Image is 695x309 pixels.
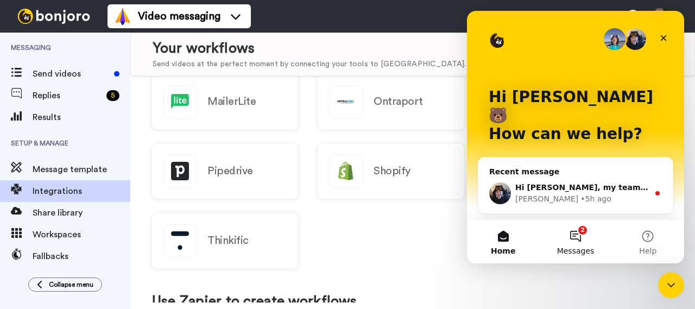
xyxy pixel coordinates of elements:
img: logo_mailerlite.svg [164,86,196,118]
span: Message template [33,163,130,176]
span: Replies [33,89,102,102]
div: • 5h ago [113,182,144,194]
span: Home [24,236,48,244]
span: Send videos [33,67,110,80]
button: Messages [72,209,144,253]
h2: MailerLite [207,96,256,108]
span: Share library [33,206,130,219]
iframe: Intercom live chat [658,272,684,298]
div: Close [187,17,206,37]
span: Workspaces [33,228,130,241]
img: logo_pipedrive.png [164,155,196,187]
span: Results [33,111,130,124]
img: bj-logo-header-white.svg [13,9,94,24]
a: MailerLite [152,74,298,129]
iframe: Intercom live chat [467,11,684,263]
a: Shopify [318,144,464,199]
img: logo_thinkific.svg [164,225,196,257]
a: Ontraport [318,74,464,129]
span: Video messaging [138,9,220,24]
div: Send videos at the perfect moment by connecting your tools to [GEOGRAPHIC_DATA]. [153,59,466,70]
div: 5 [106,90,119,101]
h2: Thinkific [207,235,249,247]
h2: Shopify [374,165,410,177]
span: Help [172,236,189,244]
div: Your workflows [153,39,466,59]
button: Help [145,209,217,253]
span: Fallbacks [33,250,130,263]
a: Pipedrive [152,144,298,199]
div: [PERSON_NAME] [48,182,111,194]
h2: Ontraport [374,96,423,108]
span: Collapse menu [49,280,93,289]
a: Thinkific [152,213,298,268]
img: logo_ontraport.svg [330,86,362,118]
img: logo_shopify.svg [330,155,362,187]
img: vm-color.svg [114,8,131,25]
span: Messages [90,236,128,244]
span: Integrations [33,185,130,198]
h2: Pipedrive [207,165,253,177]
button: Collapse menu [28,278,102,292]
